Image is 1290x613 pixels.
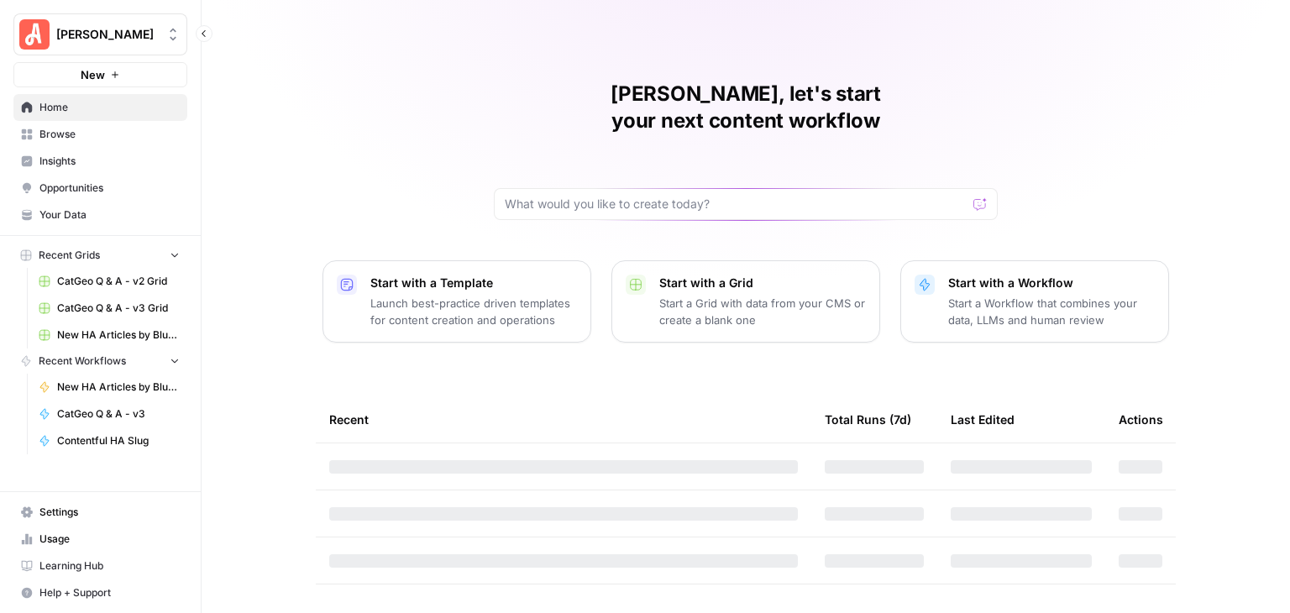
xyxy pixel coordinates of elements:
[39,558,180,574] span: Learning Hub
[1119,396,1163,443] div: Actions
[56,26,158,43] span: [PERSON_NAME]
[13,526,187,553] a: Usage
[31,268,187,295] a: CatGeo Q & A - v2 Grid
[31,322,187,348] a: New HA Articles by Blueprint Grid
[81,66,105,83] span: New
[13,13,187,55] button: Workspace: Angi
[611,260,880,343] button: Start with a GridStart a Grid with data from your CMS or create a blank one
[505,196,967,212] input: What would you like to create today?
[13,553,187,579] a: Learning Hub
[39,181,180,196] span: Opportunities
[948,295,1155,328] p: Start a Workflow that combines your data, LLMs and human review
[494,81,998,134] h1: [PERSON_NAME], let's start your next content workflow
[57,327,180,343] span: New HA Articles by Blueprint Grid
[825,396,911,443] div: Total Runs (7d)
[57,433,180,448] span: Contentful HA Slug
[57,380,180,395] span: New HA Articles by Blueprint
[370,295,577,328] p: Launch best-practice driven templates for content creation and operations
[13,94,187,121] a: Home
[322,260,591,343] button: Start with a TemplateLaunch best-practice driven templates for content creation and operations
[39,532,180,547] span: Usage
[31,427,187,454] a: Contentful HA Slug
[39,354,126,369] span: Recent Workflows
[57,406,180,422] span: CatGeo Q & A - v3
[329,396,798,443] div: Recent
[19,19,50,50] img: Angi Logo
[39,207,180,223] span: Your Data
[39,127,180,142] span: Browse
[13,121,187,148] a: Browse
[900,260,1169,343] button: Start with a WorkflowStart a Workflow that combines your data, LLMs and human review
[13,243,187,268] button: Recent Grids
[31,295,187,322] a: CatGeo Q & A - v3 Grid
[31,401,187,427] a: CatGeo Q & A - v3
[57,274,180,289] span: CatGeo Q & A - v2 Grid
[39,100,180,115] span: Home
[13,348,187,374] button: Recent Workflows
[57,301,180,316] span: CatGeo Q & A - v3 Grid
[39,154,180,169] span: Insights
[13,148,187,175] a: Insights
[659,275,866,291] p: Start with a Grid
[39,248,100,263] span: Recent Grids
[659,295,866,328] p: Start a Grid with data from your CMS or create a blank one
[370,275,577,291] p: Start with a Template
[13,499,187,526] a: Settings
[13,62,187,87] button: New
[13,202,187,228] a: Your Data
[39,585,180,600] span: Help + Support
[948,275,1155,291] p: Start with a Workflow
[31,374,187,401] a: New HA Articles by Blueprint
[13,175,187,202] a: Opportunities
[13,579,187,606] button: Help + Support
[951,396,1015,443] div: Last Edited
[39,505,180,520] span: Settings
